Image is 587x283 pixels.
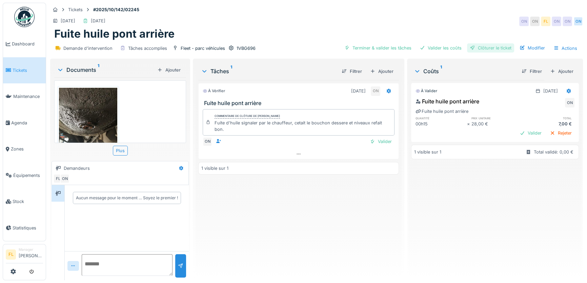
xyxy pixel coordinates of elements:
[523,116,574,120] h6: total
[3,31,46,57] a: Dashboard
[63,45,113,52] div: Demande d'intervention
[517,43,548,53] div: Modifier
[371,86,380,96] div: ON
[201,165,228,171] div: 1 visible sur 1
[61,18,75,24] div: [DATE]
[471,121,523,127] div: 28,00 €
[3,57,46,84] a: Tickets
[417,43,464,53] div: Valider les coûts
[57,66,155,74] div: Documents
[547,67,576,76] div: Ajouter
[519,17,529,26] div: ON
[64,165,90,171] div: Demandeurs
[113,146,128,156] div: Plus
[6,249,16,260] li: FL
[573,17,583,26] div: ON
[12,41,43,47] span: Dashboard
[11,146,43,152] span: Zones
[543,88,558,94] div: [DATE]
[367,137,394,146] div: Valider
[53,174,63,183] div: FL
[13,67,43,74] span: Tickets
[215,120,391,133] div: Fuite d'huile signaler par le chauffeur, cetait le bouchon dessere et niveaux refait bon.
[440,67,442,75] sup: 1
[203,88,225,94] div: À vérifier
[13,93,43,100] span: Maintenance
[416,121,467,127] div: 00h15
[519,67,545,76] div: Filtrer
[6,247,43,263] a: FL Manager[PERSON_NAME]
[13,198,43,205] span: Stock
[351,88,366,94] div: [DATE]
[414,149,441,155] div: 1 visible sur 1
[3,83,46,110] a: Maintenance
[517,128,544,138] div: Valider
[76,195,178,201] div: Aucun message pour le moment … Soyez le premier !
[13,225,43,231] span: Statistiques
[3,136,46,162] a: Zones
[60,174,69,183] div: ON
[237,45,256,52] div: 1VBG696
[3,188,46,215] a: Stock
[552,17,561,26] div: ON
[523,121,574,127] div: 7,00 €
[19,247,43,262] li: [PERSON_NAME]
[98,66,99,74] sup: 1
[155,65,183,75] div: Ajouter
[367,67,396,76] div: Ajouter
[19,247,43,252] div: Manager
[181,45,225,52] div: Fleet - parc véhicules
[14,7,35,27] img: Badge_color-CXgf-gQk.svg
[416,88,437,94] div: À valider
[54,27,175,40] h1: Fuite huile pont arrière
[215,114,280,119] div: Commentaire de clôture de [PERSON_NAME]
[342,43,414,53] div: Terminer & valider les tâches
[416,108,468,115] div: Fuite huile pont arrière
[471,116,523,120] h6: prix unitaire
[3,110,46,136] a: Agenda
[201,67,336,75] div: Tâches
[59,88,117,165] img: amqhlvtfvlfp76vgs2t6qf1vsq60
[204,100,396,106] h3: Fuite huile pont arrière
[11,120,43,126] span: Agenda
[550,43,580,53] div: Actions
[68,6,83,13] div: Tickets
[91,18,105,24] div: [DATE]
[565,98,574,107] div: ON
[416,116,467,120] h6: quantité
[13,172,43,179] span: Équipements
[230,67,232,75] sup: 1
[414,67,516,75] div: Coûts
[203,137,212,146] div: ON
[547,128,574,138] div: Rejeter
[530,17,540,26] div: ON
[3,162,46,189] a: Équipements
[416,97,479,105] div: Fuite huile pont arrière
[339,67,365,76] div: Filtrer
[90,6,142,13] strong: #2025/10/142/02245
[3,215,46,241] a: Statistiques
[467,121,471,127] div: ×
[128,45,167,52] div: Tâches accomplies
[534,149,573,155] div: Total validé: 0,00 €
[467,43,514,53] div: Clôturer le ticket
[563,17,572,26] div: ON
[541,17,550,26] div: FL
